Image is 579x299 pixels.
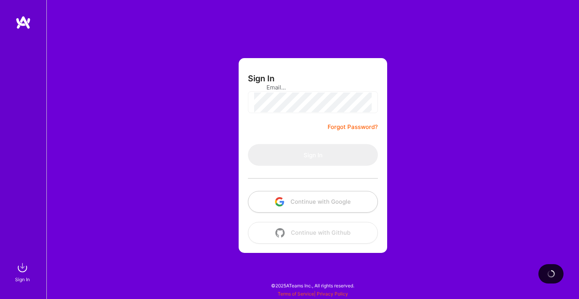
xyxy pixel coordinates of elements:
[248,191,378,213] button: Continue with Google
[46,276,579,295] div: © 2025 ATeams Inc., All rights reserved.
[15,260,30,275] img: sign in
[278,291,348,297] span: |
[266,77,359,97] input: Email...
[16,260,30,284] a: sign inSign In
[248,144,378,166] button: Sign In
[275,197,284,206] img: icon
[278,291,314,297] a: Terms of Service
[248,222,378,244] button: Continue with Github
[317,291,348,297] a: Privacy Policy
[328,122,378,132] a: Forgot Password?
[15,15,31,29] img: logo
[15,275,30,284] div: Sign In
[248,74,275,83] h3: Sign In
[546,269,556,278] img: loading
[275,228,285,237] img: icon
